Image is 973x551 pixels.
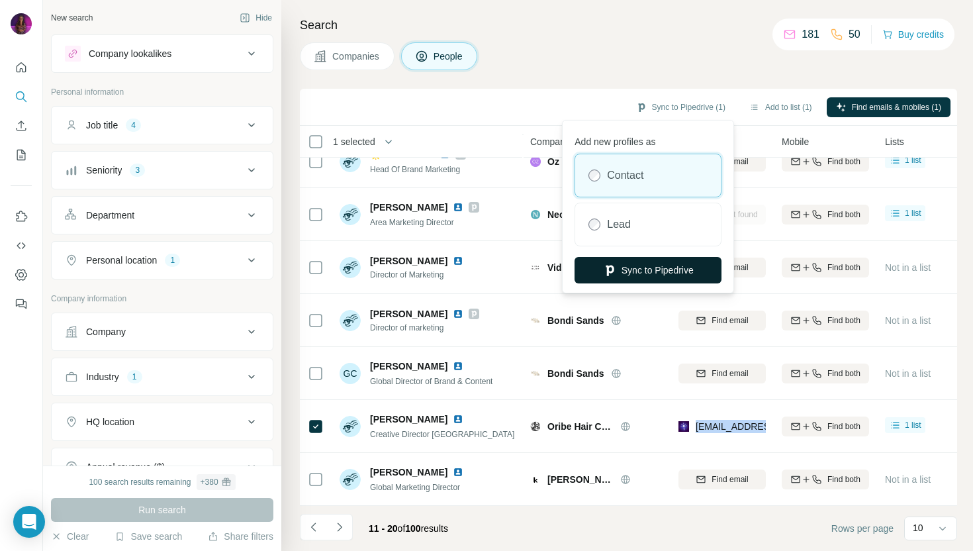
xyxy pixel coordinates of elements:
span: Head Of Brand Marketing [370,165,460,174]
span: Global Marketing Director [370,483,460,492]
button: Job title4 [52,109,273,141]
img: Avatar [11,13,32,34]
span: Bondi Sands [547,367,604,380]
span: Director of marketing [370,322,479,334]
div: Company lookalikes [89,47,171,60]
img: Logo of Neora [530,209,541,220]
div: 100 search results remaining [89,474,235,490]
span: Not in a list [885,368,931,379]
span: Find both [827,421,860,432]
button: Buy credits [882,25,944,44]
button: Dashboard [11,263,32,287]
div: Open Intercom Messenger [13,506,45,538]
button: Enrich CSV [11,114,32,138]
span: Oribe Hair Care [547,420,614,433]
div: Department [86,209,134,222]
button: Add to list (1) [740,97,821,117]
span: [PERSON_NAME] [370,307,447,321]
span: [PERSON_NAME] [370,413,447,426]
img: Logo of Kevin Murphy [530,474,541,485]
button: Seniority3 [52,154,273,186]
span: Find both [827,368,860,379]
button: Feedback [11,292,32,316]
button: Search [11,85,32,109]
img: Avatar [340,416,361,437]
img: LinkedIn logo [453,202,463,213]
button: Company [52,316,273,348]
button: HQ location [52,406,273,438]
button: Quick start [11,56,32,79]
button: Find both [782,152,869,172]
button: Navigate to previous page [300,514,326,540]
button: Use Surfe API [11,234,32,258]
img: Logo of Oribe Hair Care [530,421,541,432]
img: Logo of Vida Glow [530,262,541,273]
button: Company lookalikes [52,38,273,70]
span: 1 list [905,154,921,166]
span: People [434,50,464,63]
img: LinkedIn logo [453,309,463,319]
span: [PERSON_NAME] [370,360,447,373]
button: Industry1 [52,361,273,393]
img: Logo of Oz Hair &amp; Beauty [530,156,541,167]
img: LinkedIn logo [453,414,463,425]
span: Oz Hair &amp; Beauty [547,155,614,168]
span: Find both [827,474,860,485]
button: Find both [782,364,869,383]
button: Share filters [208,530,273,543]
img: LinkedIn logo [453,467,463,477]
button: Find both [782,311,869,330]
p: 50 [849,26,860,42]
span: Find email [712,315,748,326]
div: 1 [127,371,142,383]
span: Lists [885,135,904,148]
label: Contact [607,168,643,183]
button: My lists [11,143,32,167]
button: Sync to Pipedrive [575,257,721,283]
img: Avatar [340,257,361,278]
img: Avatar [340,310,361,331]
p: 10 [913,521,923,534]
span: [PERSON_NAME] [370,466,447,479]
img: LinkedIn logo [453,361,463,372]
img: Avatar [340,151,361,172]
button: Find email [678,311,766,330]
span: [EMAIL_ADDRESS][PERSON_NAME][DOMAIN_NAME] [696,421,929,432]
span: Creative Director [GEOGRAPHIC_DATA] [370,430,514,439]
span: Bondi Sands [547,314,604,327]
span: Find email [712,474,748,485]
div: Job title [86,119,118,132]
div: GC [340,363,361,384]
button: Find both [782,417,869,436]
button: Sync to Pipedrive (1) [627,97,735,117]
div: HQ location [86,415,134,428]
span: Global Director of Brand & Content [370,377,492,386]
span: Find emails & mobiles (1) [852,101,941,113]
span: Find both [827,315,860,326]
button: Save search [115,530,182,543]
div: New search [51,12,93,24]
h4: Search [300,16,957,34]
span: 1 list [905,419,921,431]
span: [PERSON_NAME] [370,254,447,268]
span: 1 selected [333,135,375,148]
div: 3 [130,164,145,176]
div: + 380 [201,476,218,488]
button: Find both [782,258,869,277]
span: Rows per page [831,522,894,535]
button: Find both [782,470,869,489]
span: of [398,523,406,534]
div: Company [86,325,126,338]
div: Seniority [86,164,122,177]
span: Find both [827,209,860,221]
div: Annual revenue ($) [86,460,165,474]
button: Navigate to next page [326,514,353,540]
button: Personal location1 [52,244,273,276]
img: provider leadmagic logo [678,420,689,433]
span: Not in a list [885,262,931,273]
div: 1 [165,254,180,266]
button: Clear [51,530,89,543]
img: Avatar [340,204,361,225]
button: Department [52,199,273,231]
span: Company [530,135,570,148]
